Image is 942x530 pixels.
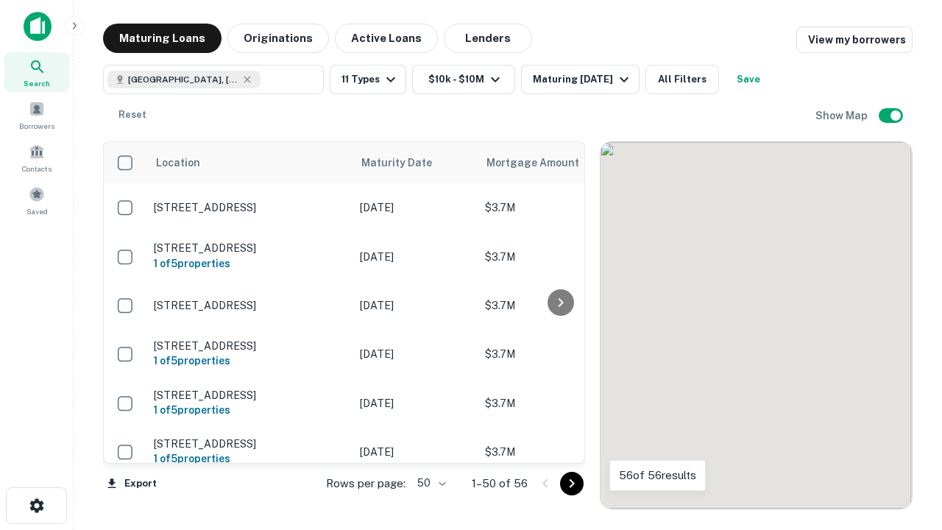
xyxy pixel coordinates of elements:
[868,365,942,436] iframe: Chat Widget
[485,199,632,216] p: $3.7M
[154,353,345,369] h6: 1 of 5 properties
[412,65,515,94] button: $10k - $10M
[360,249,470,265] p: [DATE]
[533,71,633,88] div: Maturing [DATE]
[725,65,772,94] button: Save your search to get updates of matches that match your search criteria.
[645,65,719,94] button: All Filters
[796,26,913,53] a: View my borrowers
[444,24,532,53] button: Lenders
[154,241,345,255] p: [STREET_ADDRESS]
[19,120,54,132] span: Borrowers
[326,475,406,492] p: Rows per page:
[26,205,48,217] span: Saved
[330,65,406,94] button: 11 Types
[560,472,584,495] button: Go to next page
[154,299,345,312] p: [STREET_ADDRESS]
[154,201,345,214] p: [STREET_ADDRESS]
[619,467,696,484] p: 56 of 56 results
[154,389,345,402] p: [STREET_ADDRESS]
[146,142,353,183] th: Location
[335,24,438,53] button: Active Loans
[815,107,870,124] h6: Show Map
[521,65,640,94] button: Maturing [DATE]
[109,100,156,130] button: Reset
[360,199,470,216] p: [DATE]
[485,395,632,411] p: $3.7M
[360,444,470,460] p: [DATE]
[103,24,222,53] button: Maturing Loans
[478,142,640,183] th: Mortgage Amount
[154,255,345,272] h6: 1 of 5 properties
[4,138,69,177] a: Contacts
[353,142,478,183] th: Maturity Date
[22,163,52,174] span: Contacts
[485,297,632,314] p: $3.7M
[486,154,598,172] span: Mortgage Amount
[360,297,470,314] p: [DATE]
[24,77,50,89] span: Search
[154,402,345,418] h6: 1 of 5 properties
[128,73,238,86] span: [GEOGRAPHIC_DATA], [GEOGRAPHIC_DATA]
[4,52,69,92] a: Search
[4,180,69,220] a: Saved
[4,95,69,135] a: Borrowers
[485,346,632,362] p: $3.7M
[601,142,912,509] div: 0 0
[155,154,200,172] span: Location
[411,473,448,494] div: 50
[227,24,329,53] button: Originations
[360,346,470,362] p: [DATE]
[361,154,451,172] span: Maturity Date
[24,12,52,41] img: capitalize-icon.png
[485,444,632,460] p: $3.7M
[485,249,632,265] p: $3.7M
[472,475,528,492] p: 1–50 of 56
[360,395,470,411] p: [DATE]
[154,451,345,467] h6: 1 of 5 properties
[154,339,345,353] p: [STREET_ADDRESS]
[103,473,160,495] button: Export
[154,437,345,451] p: [STREET_ADDRESS]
